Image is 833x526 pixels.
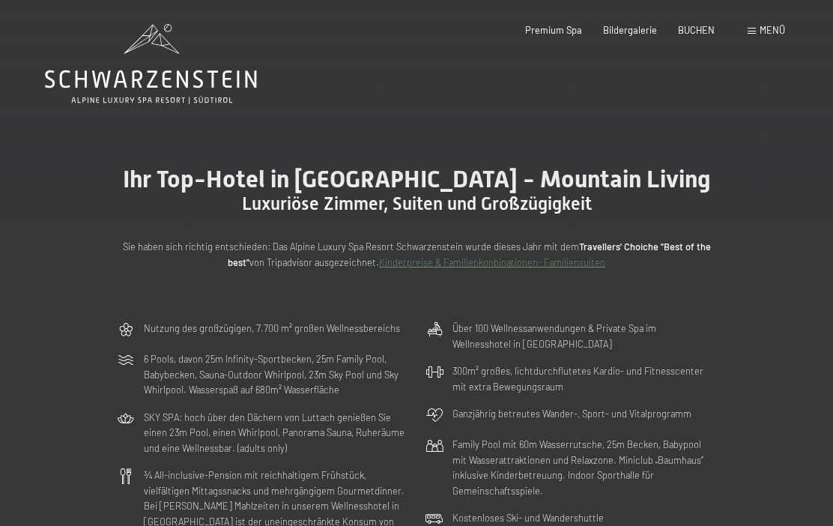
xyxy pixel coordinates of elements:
p: Nutzung des großzügigen, 7.700 m² großen Wellnessbereichs [144,321,400,336]
span: Luxuriöse Zimmer, Suiten und Großzügigkeit [242,193,592,214]
a: Kinderpreise & Familienkonbinationen- Familiensuiten [379,256,605,268]
p: Über 100 Wellnessanwendungen & Private Spa im Wellnesshotel in [GEOGRAPHIC_DATA] [452,321,716,351]
p: 6 Pools, davon 25m Infinity-Sportbecken, 25m Family Pool, Babybecken, Sauna-Outdoor Whirlpool, 23... [144,351,408,397]
strong: Travellers' Choiche "Best of the best" [228,241,711,267]
p: Kostenloses Ski- und Wandershuttle [452,510,604,525]
a: BUCHEN [678,24,715,36]
a: Premium Spa [525,24,582,36]
a: Bildergalerie [603,24,657,36]
p: 300m² großes, lichtdurchflutetes Kardio- und Fitnesscenter mit extra Bewegungsraum [452,363,716,394]
span: Ihr Top-Hotel in [GEOGRAPHIC_DATA] - Mountain Living [123,165,711,193]
span: Menü [760,24,785,36]
p: Ganzjährig betreutes Wander-, Sport- und Vitalprogramm [452,406,691,421]
p: Sie haben sich richtig entschieden: Das Alpine Luxury Spa Resort Schwarzenstein wurde dieses Jahr... [117,239,716,270]
p: SKY SPA: hoch über den Dächern von Luttach genießen Sie einen 23m Pool, einen Whirlpool, Panorama... [144,410,408,456]
p: Family Pool mit 60m Wasserrutsche, 25m Becken, Babypool mit Wasserattraktionen und Relaxzone. Min... [452,437,716,498]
